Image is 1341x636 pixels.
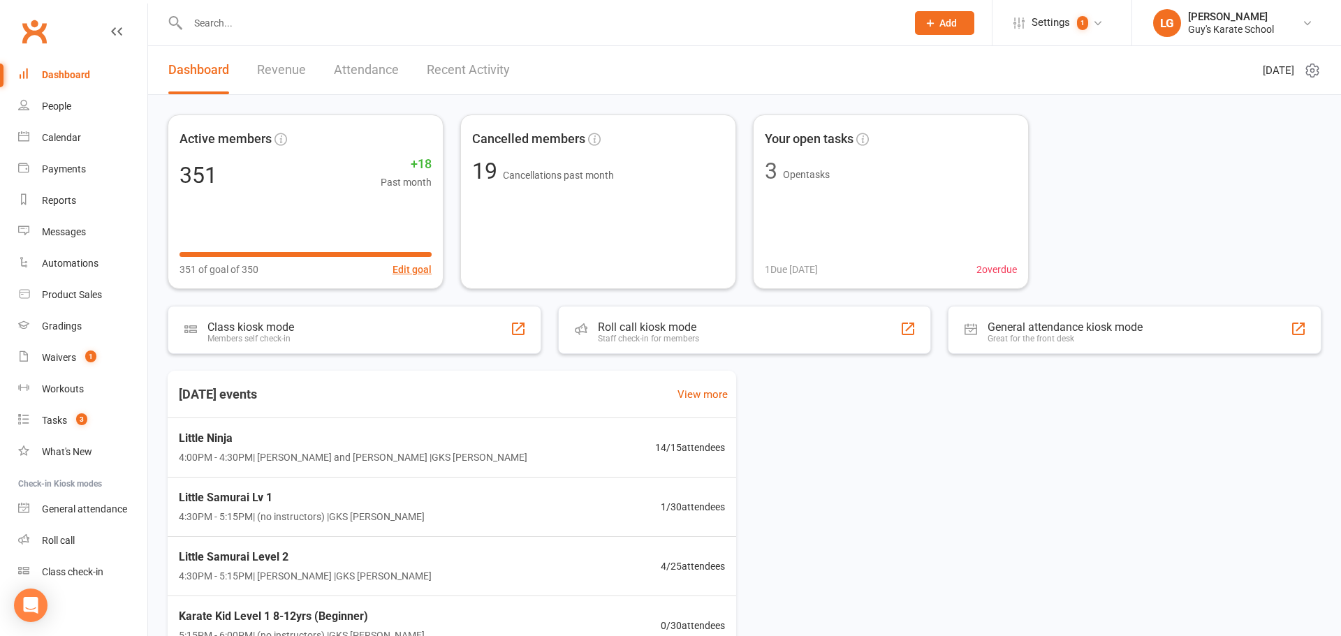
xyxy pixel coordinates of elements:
a: What's New [18,436,147,468]
span: Past month [381,175,432,190]
div: 3 [765,160,777,182]
span: 351 of goal of 350 [179,262,258,277]
a: Waivers 1 [18,342,147,374]
a: Clubworx [17,14,52,49]
a: Recent Activity [427,46,510,94]
input: Search... [184,13,897,33]
span: Open tasks [783,169,830,180]
a: Attendance [334,46,399,94]
a: Calendar [18,122,147,154]
a: Tasks 3 [18,405,147,436]
div: Open Intercom Messenger [14,589,47,622]
span: 3 [76,413,87,425]
div: Great for the front desk [988,334,1143,343]
span: Active members [179,129,272,149]
div: LG [1153,9,1181,37]
a: Dashboard [168,46,229,94]
button: Edit goal [393,262,432,277]
div: What's New [42,446,92,457]
span: 4:30PM - 5:15PM | (no instructors) | GKS [PERSON_NAME] [179,509,425,524]
div: General attendance [42,503,127,515]
span: 0 / 30 attendees [661,618,725,633]
a: Payments [18,154,147,185]
h3: [DATE] events [168,382,268,407]
span: Cancellations past month [503,170,614,181]
span: Karate Kid Level 1 8-12yrs (Beginner) [179,607,425,626]
span: Little Samurai Level 2 [179,548,432,566]
a: View more [677,386,728,403]
div: Payments [42,163,86,175]
span: 1 Due [DATE] [765,262,818,277]
a: Dashboard [18,59,147,91]
a: Gradings [18,311,147,342]
a: Reports [18,185,147,216]
a: Product Sales [18,279,147,311]
div: Members self check-in [207,334,294,343]
span: 1 [85,350,96,362]
span: Your open tasks [765,129,853,149]
span: 1 [1077,16,1088,30]
div: Guy's Karate School [1188,23,1274,36]
a: Automations [18,248,147,279]
div: Staff check-in for members [598,334,699,343]
a: Revenue [257,46,306,94]
div: Calendar [42,132,81,143]
div: Class kiosk mode [207,320,294,334]
span: Cancelled members [472,129,585,149]
div: People [42,101,71,112]
a: Workouts [18,374,147,405]
a: Roll call [18,525,147,556]
div: Tasks [42,415,67,426]
div: Workouts [42,383,84,394]
span: [DATE] [1263,62,1294,79]
span: Settings [1032,7,1070,38]
div: Roll call [42,535,75,546]
div: Product Sales [42,289,102,300]
div: General attendance kiosk mode [988,320,1143,334]
span: 19 [472,158,503,184]
div: Class check-in [42,566,103,577]
a: General attendance kiosk mode [18,494,147,525]
a: People [18,91,147,122]
span: 14 / 15 attendees [655,440,725,455]
span: 2 overdue [976,262,1017,277]
span: 1 / 30 attendees [661,499,725,515]
div: Messages [42,226,86,237]
div: Roll call kiosk mode [598,320,699,334]
span: Little Ninja [179,429,527,448]
a: Class kiosk mode [18,556,147,588]
span: Add [939,17,957,29]
div: 351 [179,164,217,186]
button: Add [915,11,974,35]
div: [PERSON_NAME] [1188,10,1274,23]
span: 4:00PM - 4:30PM | [PERSON_NAME] and [PERSON_NAME] | GKS [PERSON_NAME] [179,450,527,465]
a: Messages [18,216,147,248]
div: Reports [42,195,76,206]
span: Little Samurai Lv 1 [179,489,425,507]
span: 4:30PM - 5:15PM | [PERSON_NAME] | GKS [PERSON_NAME] [179,568,432,584]
span: 4 / 25 attendees [661,559,725,574]
div: Gradings [42,320,82,332]
div: Dashboard [42,69,90,80]
div: Waivers [42,352,76,363]
span: +18 [381,154,432,175]
div: Automations [42,258,98,269]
